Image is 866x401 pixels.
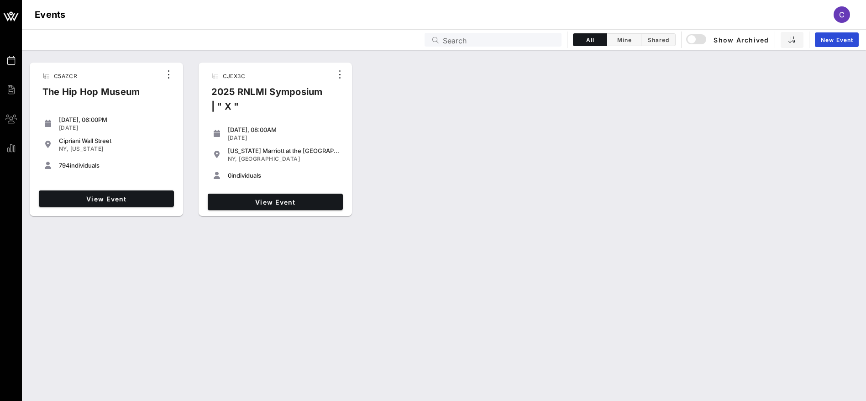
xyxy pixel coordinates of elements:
[579,37,601,43] span: All
[70,145,104,152] span: [US_STATE]
[815,32,859,47] a: New Event
[59,124,170,132] div: [DATE]
[211,198,339,206] span: View Event
[688,34,769,45] span: Show Archived
[228,126,339,133] div: [DATE], 08:00AM
[239,155,300,162] span: [GEOGRAPHIC_DATA]
[208,194,343,210] a: View Event
[687,32,769,48] button: Show Archived
[35,84,147,106] div: The Hip Hop Museum
[39,190,174,207] a: View Event
[228,134,339,142] div: [DATE]
[42,195,170,203] span: View Event
[223,73,245,79] span: CJEX3C
[607,33,641,46] button: Mine
[647,37,670,43] span: Shared
[59,162,170,169] div: individuals
[228,172,339,179] div: individuals
[54,73,77,79] span: C5AZCR
[228,172,231,179] span: 0
[839,10,845,19] span: C
[573,33,607,46] button: All
[204,84,333,121] div: 2025 RNLMI Symposium | " X "
[59,116,170,123] div: [DATE], 06:00PM
[35,7,66,22] h1: Events
[641,33,676,46] button: Shared
[834,6,850,23] div: C
[59,162,70,169] span: 794
[59,145,68,152] span: NY,
[613,37,635,43] span: Mine
[228,147,339,154] div: [US_STATE] Marriott at the [GEOGRAPHIC_DATA]
[59,137,170,144] div: Cipriani Wall Street
[820,37,853,43] span: New Event
[228,155,237,162] span: NY,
